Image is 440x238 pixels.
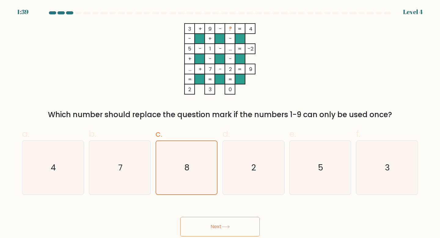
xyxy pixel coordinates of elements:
text: 7 [118,162,123,173]
text: 4 [51,162,56,173]
div: Which number should replace the question mark if the numbers 1-9 can only be used once? [26,109,414,120]
tspan: 7 [209,65,212,73]
tspan: 2 [189,86,192,93]
tspan: = [188,76,192,83]
text: 5 [318,162,323,173]
span: d. [222,128,230,140]
tspan: 2 [229,65,232,73]
span: f. [356,128,360,140]
tspan: 4 [249,25,253,32]
tspan: = [208,76,212,83]
tspan: - [199,45,202,53]
tspan: 9 [208,25,212,32]
tspan: + [208,35,212,42]
tspan: -2 [248,45,254,53]
span: a. [22,128,29,140]
tspan: - [219,45,222,53]
tspan: = [238,65,242,73]
tspan: 9 [249,65,253,73]
tspan: - [229,35,232,42]
tspan: 0 [229,86,232,93]
button: Next [180,217,260,236]
tspan: 3 [209,86,212,93]
tspan: + [199,65,202,73]
tspan: 3 [189,25,192,32]
tspan: 5 [189,45,192,53]
div: 1:39 [17,7,28,17]
tspan: - [229,55,232,63]
span: c. [156,128,162,140]
span: e. [289,128,296,140]
tspan: ? [229,25,232,32]
div: Level 4 [403,7,423,17]
text: 8 [185,162,190,173]
text: 2 [252,162,256,173]
tspan: + [188,55,192,63]
tspan: = [238,45,242,53]
tspan: - [189,35,192,42]
tspan: ... [189,65,191,73]
tspan: + [199,25,202,32]
tspan: - [219,25,222,32]
text: 3 [385,162,390,173]
tspan: = [229,76,233,83]
span: b. [89,128,96,140]
tspan: - [209,55,212,63]
tspan: - [219,65,222,73]
tspan: ... [229,45,232,53]
tspan: = [238,25,242,32]
tspan: 1 [209,45,211,53]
